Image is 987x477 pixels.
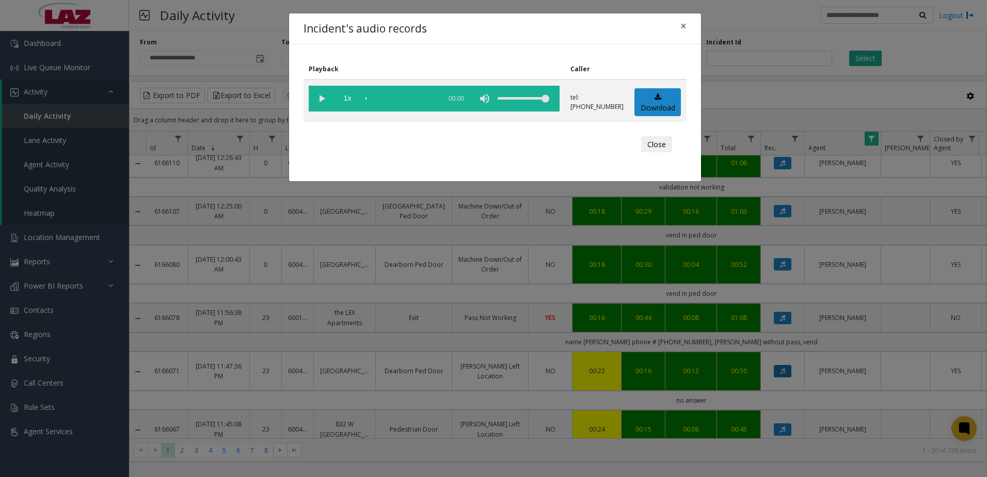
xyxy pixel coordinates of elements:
[634,88,681,117] a: Download
[673,13,694,39] button: Close
[565,59,629,79] th: Caller
[365,86,436,112] div: scrub bar
[498,86,549,112] div: volume level
[570,93,624,112] p: tel:[PHONE_NUMBER]
[335,86,360,112] span: playback speed button
[641,136,672,153] button: Close
[304,21,427,37] h4: Incident's audio records
[680,19,687,33] span: ×
[304,59,565,79] th: Playback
